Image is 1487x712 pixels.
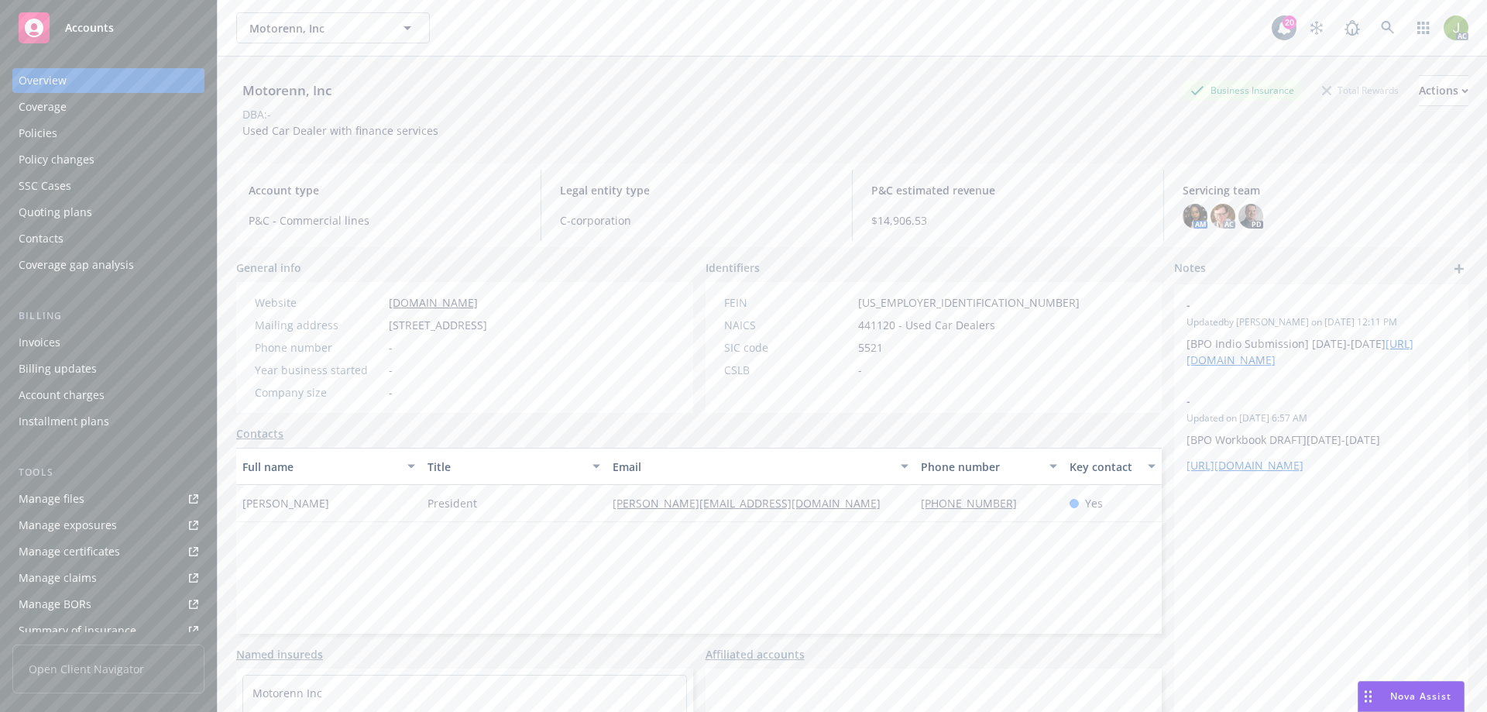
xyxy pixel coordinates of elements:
div: Manage certificates [19,539,120,564]
div: Policy changes [19,147,94,172]
span: - [389,339,393,356]
div: Billing [12,308,204,324]
span: Yes [1085,495,1103,511]
div: Invoices [19,330,60,355]
button: Email [606,448,915,485]
span: P&C - Commercial lines [249,212,522,229]
a: Named insureds [236,646,323,662]
span: Used Car Dealer with finance services [242,123,438,138]
span: Motorenn, Inc [249,20,383,36]
a: Policies [12,121,204,146]
a: Account charges [12,383,204,408]
div: -Updatedby [PERSON_NAME] on [DATE] 12:11 PM[BPO Indio Submission] [DATE]-[DATE][URL][DOMAIN_NAME] [1174,284,1468,380]
div: Company size [255,384,383,401]
a: Switch app [1408,12,1439,43]
a: Manage claims [12,566,204,590]
div: Coverage gap analysis [19,253,134,277]
div: NAICS [724,317,852,333]
div: Contacts [19,226,64,251]
span: Nova Assist [1390,690,1451,703]
div: Quoting plans [19,200,92,225]
div: Year business started [255,362,383,378]
span: - [389,384,393,401]
a: Policy changes [12,147,204,172]
span: - [1187,393,1416,409]
a: SSC Cases [12,174,204,198]
button: Motorenn, Inc [236,12,430,43]
div: Title [428,459,583,475]
button: Nova Assist [1358,681,1465,712]
div: Total Rewards [1314,81,1406,100]
a: Coverage [12,95,204,119]
span: [PERSON_NAME] [242,495,329,511]
a: [PHONE_NUMBER] [921,496,1029,511]
span: Identifiers [706,260,760,276]
a: [URL][DOMAIN_NAME] [1187,458,1303,473]
div: -Updated on [DATE] 6:57 AM[BPO Workbook DRAFT][DATE]-[DATE][URL][DOMAIN_NAME] [1174,380,1468,486]
div: Coverage [19,95,67,119]
a: Contacts [236,425,283,442]
a: Motorenn Inc [252,686,322,700]
div: SSC Cases [19,174,71,198]
span: 5521 [858,339,883,356]
div: Phone number [255,339,383,356]
div: 20 [1283,15,1296,29]
div: Manage files [19,487,84,511]
a: Invoices [12,330,204,355]
span: General info [236,260,301,276]
div: Manage BORs [19,592,91,617]
a: [DOMAIN_NAME] [389,295,478,310]
div: Manage claims [19,566,97,590]
img: photo [1444,15,1468,40]
a: add [1450,260,1468,278]
div: Billing updates [19,356,97,381]
div: Drag to move [1358,682,1378,711]
span: P&C estimated revenue [871,182,1145,198]
div: DBA: - [242,106,271,122]
button: Full name [236,448,421,485]
div: Phone number [921,459,1039,475]
a: Manage exposures [12,513,204,538]
img: photo [1211,204,1235,229]
span: - [1187,297,1416,313]
span: President [428,495,477,511]
div: Policies [19,121,57,146]
a: Summary of insurance [12,618,204,643]
span: Updated on [DATE] 6:57 AM [1187,411,1456,425]
span: Updated by [PERSON_NAME] on [DATE] 12:11 PM [1187,315,1456,329]
div: SIC code [724,339,852,356]
span: $14,906.53 [871,212,1145,229]
div: Email [613,459,891,475]
a: Contacts [12,226,204,251]
a: Manage certificates [12,539,204,564]
span: Account type [249,182,522,198]
a: [PERSON_NAME][EMAIL_ADDRESS][DOMAIN_NAME] [613,496,893,511]
button: Key contact [1063,448,1162,485]
div: Business Insurance [1183,81,1302,100]
a: Overview [12,68,204,93]
a: Stop snowing [1301,12,1332,43]
div: Manage exposures [19,513,117,538]
a: Quoting plans [12,200,204,225]
span: Servicing team [1183,182,1456,198]
div: Full name [242,459,398,475]
div: Key contact [1070,459,1138,475]
span: Open Client Navigator [12,645,204,693]
span: - [389,362,393,378]
span: [STREET_ADDRESS] [389,317,487,333]
div: Website [255,294,383,311]
button: Title [421,448,606,485]
a: Installment plans [12,409,204,434]
div: Tools [12,465,204,480]
span: Notes [1174,260,1206,278]
div: Actions [1419,76,1468,105]
img: photo [1183,204,1207,229]
a: Affiliated accounts [706,646,805,662]
span: [US_EMPLOYER_IDENTIFICATION_NUMBER] [858,294,1080,311]
span: Legal entity type [560,182,833,198]
a: Coverage gap analysis [12,253,204,277]
button: Phone number [915,448,1063,485]
span: 441120 - Used Car Dealers [858,317,995,333]
a: Billing updates [12,356,204,381]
